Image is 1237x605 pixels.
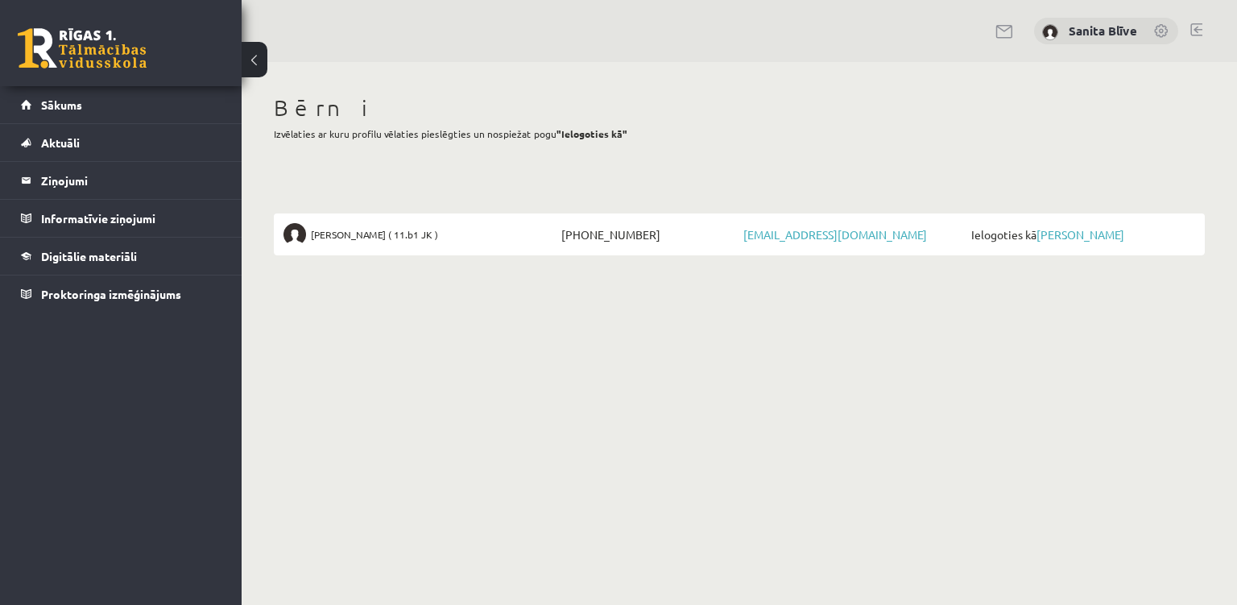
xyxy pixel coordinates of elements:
a: Digitālie materiāli [21,238,221,275]
span: Ielogoties kā [967,223,1195,246]
a: [EMAIL_ADDRESS][DOMAIN_NAME] [743,227,927,242]
a: Rīgas 1. Tālmācības vidusskola [18,28,147,68]
span: [PHONE_NUMBER] [557,223,739,246]
a: Proktoringa izmēģinājums [21,276,221,313]
img: Tomass Blīvis [283,223,306,246]
a: Ziņojumi [21,162,221,199]
a: Sākums [21,86,221,123]
a: Informatīvie ziņojumi [21,200,221,237]
span: Aktuāli [41,135,80,150]
a: Sanita Blīve [1069,23,1137,39]
b: "Ielogoties kā" [556,127,627,140]
a: Aktuāli [21,124,221,161]
span: Sākums [41,97,82,112]
legend: Ziņojumi [41,162,221,199]
span: Proktoringa izmēģinājums [41,287,181,301]
span: Digitālie materiāli [41,249,137,263]
a: [PERSON_NAME] [1036,227,1124,242]
h1: Bērni [274,94,1205,122]
legend: Informatīvie ziņojumi [41,200,221,237]
img: Sanita Blīve [1042,24,1058,40]
p: Izvēlaties ar kuru profilu vēlaties pieslēgties un nospiežat pogu [274,126,1205,141]
span: [PERSON_NAME] ( 11.b1 JK ) [311,223,438,246]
